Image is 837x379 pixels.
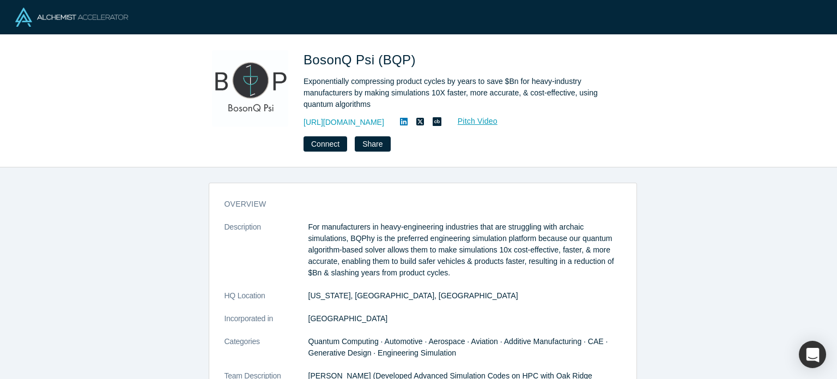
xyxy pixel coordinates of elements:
img: BosonQ Psi (BQP)'s Logo [212,50,288,127]
button: Connect [304,136,347,152]
a: [URL][DOMAIN_NAME] [304,117,384,128]
dt: Categories [225,336,308,370]
dt: HQ Location [225,290,308,313]
p: For manufacturers in heavy-engineering industries that are struggling with archaic simulations, B... [308,221,621,279]
a: Pitch Video [446,115,498,128]
span: BosonQ Psi (BQP) [304,52,420,67]
div: Exponentially compressing product cycles by years to save $Bn for heavy-industry manufacturers by... [304,76,609,110]
img: Alchemist Logo [15,8,128,27]
dt: Incorporated in [225,313,308,336]
span: Quantum Computing · Automotive · Aerospace · Aviation · Additive Manufacturing · CAE · Generative... [308,337,608,357]
dd: [GEOGRAPHIC_DATA] [308,313,621,324]
dd: [US_STATE], [GEOGRAPHIC_DATA], [GEOGRAPHIC_DATA] [308,290,621,302]
h3: overview [225,198,606,210]
button: Share [355,136,390,152]
dt: Description [225,221,308,290]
